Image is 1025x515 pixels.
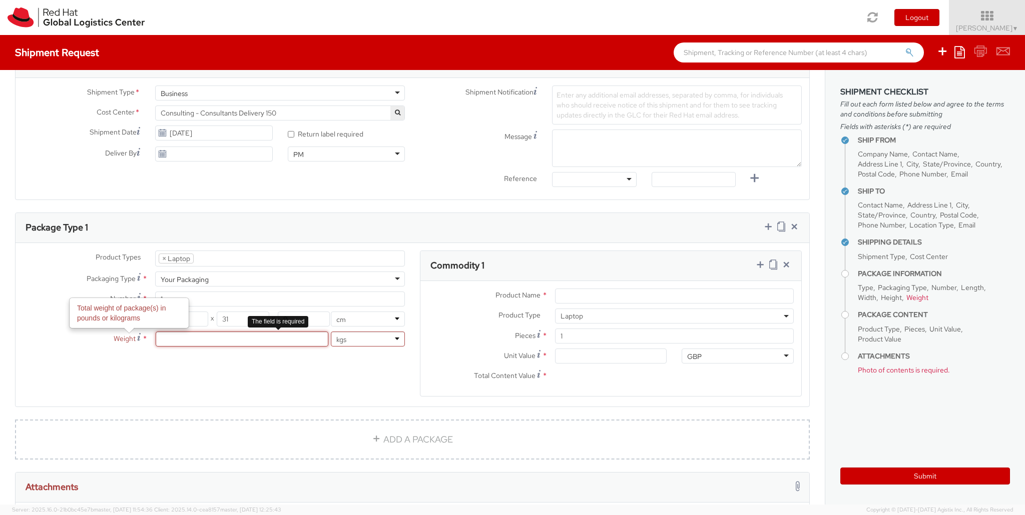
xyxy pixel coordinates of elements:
input: Return label required [288,131,294,137]
span: Packaging Type [87,274,136,283]
span: Height [881,293,902,302]
span: Pieces [515,331,536,340]
span: × [162,254,166,263]
a: ADD A PACKAGE [15,419,810,459]
span: Message [504,132,532,141]
span: Server: 2025.16.0-21b0bc45e7b [12,506,153,513]
span: Unit Value [929,324,961,333]
span: Width [858,293,876,302]
span: Fill out each form listed below and agree to the terms and conditions before submitting [840,99,1010,119]
span: Number [931,283,956,292]
span: Photo of contents is required. [858,365,950,374]
span: Country [975,159,1000,168]
span: Product Types [96,252,141,261]
span: Contact Name [858,200,903,209]
span: Type [858,283,873,292]
h4: Package Content [858,311,1010,318]
span: Length [961,283,984,292]
span: Shipment Notification [465,87,534,97]
span: Contact Name [912,149,957,158]
span: master, [DATE] 12:25:43 [220,506,281,513]
span: Consulting - Consultants Delivery 150 [161,108,399,117]
span: City [906,159,918,168]
h4: Shipment Request [15,47,99,58]
span: Address Line 1 [858,159,902,168]
h3: Attachments [26,482,78,492]
input: Shipment, Tracking or Reference Number (at least 4 chars) [674,42,924,62]
span: Total Content Value [474,371,536,380]
span: Email [951,169,968,178]
span: X [208,311,217,326]
span: Number [110,294,136,303]
h4: Attachments [858,352,1010,360]
h4: Shipping Details [858,238,1010,246]
span: [PERSON_NAME] [956,23,1018,32]
span: Phone Number [899,169,946,178]
span: Fields with asterisks (*) are required [840,121,1010,131]
span: Postal Code [858,169,895,178]
h4: Ship From [858,136,1010,144]
span: Client: 2025.14.0-cea8157 [154,506,281,513]
h4: Ship To [858,187,1010,195]
span: Product Value [858,334,901,343]
span: State/Province [923,159,971,168]
span: Packaging Type [878,283,927,292]
input: Height [278,311,330,326]
span: Weight [114,334,136,343]
span: Location Type [909,220,954,229]
span: Email [958,220,975,229]
label: Return label required [288,127,365,139]
span: Product Type [858,324,900,333]
span: Shipment Date [90,127,137,137]
button: Logout [894,9,939,26]
span: Enter any additional email addresses, separated by comma, for individuals who should receive noti... [557,90,783,119]
span: ▼ [1012,24,1018,32]
h4: Package Information [858,270,1010,277]
span: City [956,200,968,209]
div: Business [161,88,188,98]
h3: Shipment Checklist [840,87,1010,96]
span: Deliver By [105,148,137,158]
span: Pieces [904,324,925,333]
span: Postal Code [940,210,977,219]
span: Laptop [555,308,794,323]
span: X [269,311,278,326]
button: Submit [840,467,1010,484]
span: Country [910,210,935,219]
div: The field is required [248,316,308,327]
div: PM [293,149,304,159]
li: Laptop [159,253,194,263]
h3: Commodity 1 [430,260,484,270]
span: Shipment Type [87,87,135,98]
input: Width [217,311,269,326]
span: Cost Center [910,252,948,261]
span: master, [DATE] 11:54:36 [94,506,153,513]
span: Address Line 1 [907,200,951,209]
span: Laptop [561,311,788,320]
span: State/Province [858,210,906,219]
div: Total weight of package(s) in pounds or kilograms [70,298,188,327]
div: Your Packaging [161,274,209,284]
span: Product Name [495,290,541,299]
h3: Package Type 1 [26,222,88,232]
img: rh-logistics-00dfa346123c4ec078e1.svg [8,7,145,27]
span: Copyright © [DATE]-[DATE] Agistix Inc., All Rights Reserved [866,506,1013,514]
span: Weight [906,293,928,302]
span: Consulting - Consultants Delivery 150 [155,105,405,120]
span: Cost Center [97,107,135,118]
span: Company Name [858,149,908,158]
span: Unit Value [504,351,536,360]
div: GBP [687,351,702,361]
span: Phone Number [858,220,905,229]
span: Product Type [498,310,541,319]
span: Reference [504,174,537,183]
span: Shipment Type [858,252,905,261]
